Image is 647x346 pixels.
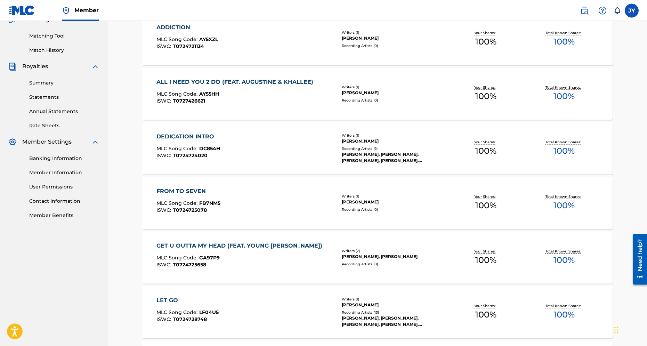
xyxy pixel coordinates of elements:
[143,122,613,174] a: DEDICATION INTROMLC Song Code:DC854HISWC:T0724724020Writers (1)[PERSON_NAME]Recording Artists (9)...
[553,35,575,48] span: 100 %
[474,85,497,90] p: Your Shares:
[553,145,575,157] span: 100 %
[156,43,173,49] span: ISWC :
[156,261,173,268] span: ISWC :
[29,212,99,219] a: Member Benefits
[474,30,497,35] p: Your Shares:
[74,6,99,14] span: Member
[545,139,583,145] p: Total Known Shares:
[62,6,70,15] img: Top Rightsholder
[342,146,447,151] div: Recording Artists ( 9 )
[156,187,220,195] div: FROM TO SEVEN
[580,6,589,15] img: search
[29,108,99,115] a: Annual Statements
[474,139,497,145] p: Your Shares:
[22,138,72,146] span: Member Settings
[29,94,99,101] a: Statements
[143,67,613,120] a: ALL I NEED YOU 2 DO (FEAT. AUGUSTINE & KHALLEE)MLC Song Code:AY55HHISWC:T0727426621Writers (1)[PE...
[156,255,199,261] span: MLC Song Code :
[29,47,99,54] a: Match History
[342,138,447,144] div: [PERSON_NAME]
[545,249,583,254] p: Total Known Shares:
[156,296,219,305] div: LET GO
[342,302,447,308] div: [PERSON_NAME]
[143,286,613,338] a: LET GOMLC Song Code:LF04U5ISWC:T0724728748Writers (1)[PERSON_NAME]Recording Artists (13)[PERSON_N...
[342,43,447,48] div: Recording Artists ( 0 )
[342,315,447,328] div: [PERSON_NAME], [PERSON_NAME], [PERSON_NAME], [PERSON_NAME], [PERSON_NAME]
[173,98,205,104] span: T0727426621
[156,200,199,206] span: MLC Song Code :
[156,78,317,86] div: ALL I NEED YOU 2 DO (FEAT. AUGUSTINE & KHALLEE)
[614,7,621,14] div: Notifications
[156,91,199,97] span: MLC Song Code :
[545,194,583,199] p: Total Known Shares:
[625,3,639,17] div: User Menu
[545,85,583,90] p: Total Known Shares:
[156,36,199,42] span: MLC Song Code :
[598,6,607,15] img: help
[29,122,99,129] a: Rate Sheets
[29,183,99,191] a: User Permissions
[342,85,447,90] div: Writers ( 1 )
[29,32,99,40] a: Matching Tool
[156,152,173,159] span: ISWC :
[614,320,618,340] div: Drag
[553,199,575,212] span: 100 %
[156,207,173,213] span: ISWC :
[612,313,647,346] iframe: Chat Widget
[91,138,99,146] img: expand
[91,62,99,71] img: expand
[342,98,447,103] div: Recording Artists ( 0 )
[475,90,496,103] span: 100 %
[29,79,99,87] a: Summary
[475,35,496,48] span: 100 %
[475,199,496,212] span: 100 %
[199,200,220,206] span: FB7NM5
[342,151,447,164] div: [PERSON_NAME], [PERSON_NAME], [PERSON_NAME], [PERSON_NAME], [PERSON_NAME] (OF CHAPTER 13)
[545,30,583,35] p: Total Known Shares:
[342,297,447,302] div: Writers ( 1 )
[143,13,613,65] a: ADDICTIONMLC Song Code:AY5XZLISWC:T0724721134Writers (1)[PERSON_NAME]Recording Artists (0)Your Sh...
[199,309,219,315] span: LF04U5
[143,231,613,283] a: GET U OUTTA MY HEAD (FEAT. YOUNG [PERSON_NAME])MLC Song Code:GA97P9ISWC:T0724725658Writers (2)[PE...
[173,261,206,268] span: T0724725658
[8,62,17,71] img: Royalties
[577,3,591,17] a: Public Search
[22,62,48,71] span: Royalties
[8,5,35,15] img: MLC Logo
[173,43,204,49] span: T0724721134
[474,194,497,199] p: Your Shares:
[143,177,613,229] a: FROM TO SEVENMLC Song Code:FB7NM5ISWC:T0724725078Writers (1)[PERSON_NAME]Recording Artists (0)You...
[553,90,575,103] span: 100 %
[553,308,575,321] span: 100 %
[342,248,447,254] div: Writers ( 2 )
[156,309,199,315] span: MLC Song Code :
[474,303,497,308] p: Your Shares:
[475,308,496,321] span: 100 %
[628,231,647,288] iframe: Resource Center
[342,194,447,199] div: Writers ( 1 )
[156,242,326,250] div: GET U OUTTA MY HEAD (FEAT. YOUNG [PERSON_NAME])
[156,23,218,32] div: ADDICTION
[342,199,447,205] div: [PERSON_NAME]
[342,261,447,267] div: Recording Artists ( 0 )
[29,169,99,176] a: Member Information
[29,198,99,205] a: Contact Information
[545,303,583,308] p: Total Known Shares:
[173,152,208,159] span: T0724724020
[342,133,447,138] div: Writers ( 1 )
[156,98,173,104] span: ISWC :
[156,132,220,141] div: DEDICATION INTRO
[474,249,497,254] p: Your Shares:
[199,36,218,42] span: AY5XZL
[173,316,207,322] span: T0724728748
[596,3,609,17] div: Help
[342,30,447,35] div: Writers ( 1 )
[199,91,219,97] span: AY55HH
[342,254,447,260] div: [PERSON_NAME], [PERSON_NAME]
[342,35,447,41] div: [PERSON_NAME]
[8,138,17,146] img: Member Settings
[199,255,220,261] span: GA97P9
